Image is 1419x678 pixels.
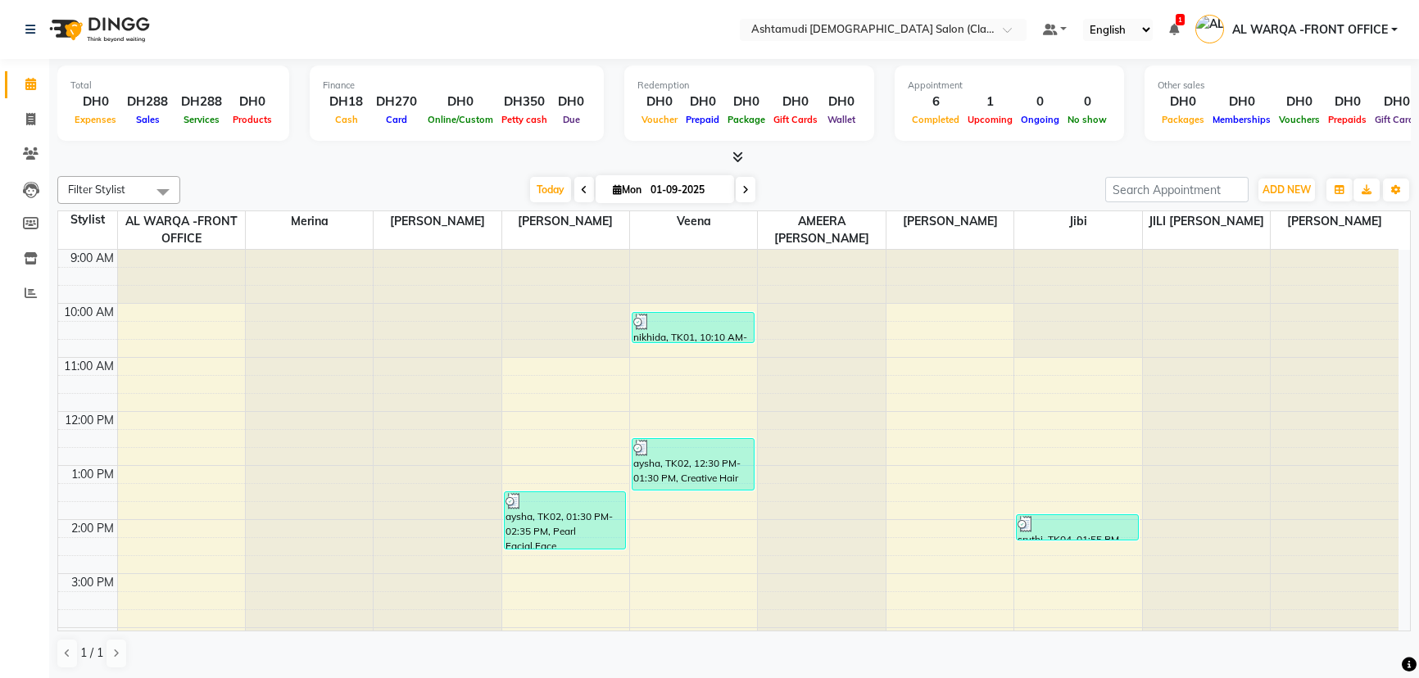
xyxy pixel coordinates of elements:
[682,93,723,111] div: DH0
[559,114,584,125] span: Due
[505,492,626,549] div: aysha, TK02, 01:30 PM-02:35 PM, Pearl Facial,Face Bleach/[PERSON_NAME]
[551,93,591,111] div: DH0
[637,114,682,125] span: Voucher
[68,628,117,645] div: 4:00 PM
[229,93,276,111] div: DH0
[61,358,117,375] div: 11:00 AM
[723,93,769,111] div: DH0
[68,574,117,591] div: 3:00 PM
[769,114,822,125] span: Gift Cards
[1063,93,1111,111] div: 0
[823,114,859,125] span: Wallet
[630,211,757,232] span: Veena
[369,93,424,111] div: DH270
[229,114,276,125] span: Products
[1169,22,1179,37] a: 1
[42,7,154,52] img: logo
[1208,114,1275,125] span: Memberships
[1208,93,1275,111] div: DH0
[61,304,117,321] div: 10:00 AM
[632,439,754,490] div: aysha, TK02, 12:30 PM-01:30 PM, Creative Hair Cut
[758,211,885,249] span: AMEERA [PERSON_NAME]
[1158,93,1208,111] div: DH0
[908,93,963,111] div: 6
[68,520,117,537] div: 2:00 PM
[120,93,175,111] div: DH288
[70,114,120,125] span: Expenses
[1176,14,1185,25] span: 1
[822,93,861,111] div: DH0
[1014,211,1141,232] span: Jibi
[70,79,276,93] div: Total
[132,114,164,125] span: Sales
[609,183,646,196] span: Mon
[646,178,728,202] input: 2025-09-01
[118,211,245,249] span: AL WARQA -FRONT OFFICE
[246,211,373,232] span: Merina
[382,114,411,125] span: Card
[67,250,117,267] div: 9:00 AM
[1017,93,1063,111] div: 0
[1275,93,1324,111] div: DH0
[1275,114,1324,125] span: Vouchers
[502,211,629,232] span: [PERSON_NAME]
[61,412,117,429] div: 12:00 PM
[497,93,551,111] div: DH350
[963,93,1017,111] div: 1
[1324,93,1371,111] div: DH0
[1195,15,1224,43] img: AL WARQA -FRONT OFFICE
[1258,179,1315,201] button: ADD NEW
[530,177,571,202] span: Today
[1232,21,1388,38] span: AL WARQA -FRONT OFFICE
[637,79,861,93] div: Redemption
[637,93,682,111] div: DH0
[80,644,103,662] span: 1 / 1
[58,211,117,228] div: Stylist
[323,93,369,111] div: DH18
[1263,183,1311,196] span: ADD NEW
[497,114,551,125] span: Petty cash
[1017,515,1138,540] div: sruthi, TK04, 01:55 PM-02:25 PM, Upper Lip Threading/Chin Threading,Upper Lip Threading/Chin Thre...
[682,114,723,125] span: Prepaid
[723,114,769,125] span: Package
[1324,114,1371,125] span: Prepaids
[632,313,754,342] div: nikhida, TK01, 10:10 AM-10:45 AM, Eyebrow Threading,Upper Lip Threading/Chin Threading
[963,114,1017,125] span: Upcoming
[886,211,1013,232] span: [PERSON_NAME]
[1063,114,1111,125] span: No show
[70,93,120,111] div: DH0
[179,114,224,125] span: Services
[1271,211,1399,232] span: [PERSON_NAME]
[374,211,501,232] span: [PERSON_NAME]
[424,114,497,125] span: Online/Custom
[1017,114,1063,125] span: Ongoing
[1158,114,1208,125] span: Packages
[175,93,229,111] div: DH288
[68,183,125,196] span: Filter Stylist
[1143,211,1270,232] span: JILI [PERSON_NAME]
[908,114,963,125] span: Completed
[424,93,497,111] div: DH0
[908,79,1111,93] div: Appointment
[1105,177,1249,202] input: Search Appointment
[68,466,117,483] div: 1:00 PM
[331,114,362,125] span: Cash
[769,93,822,111] div: DH0
[323,79,591,93] div: Finance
